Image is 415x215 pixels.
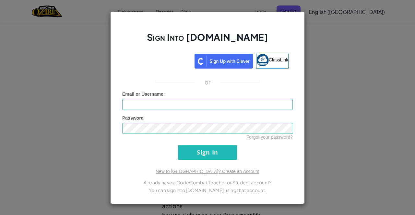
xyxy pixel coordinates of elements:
span: Email or Username [122,91,163,97]
p: Already have a CodeCombat Teacher or Student account? [122,178,293,186]
a: New to [GEOGRAPHIC_DATA]? Create an Account [156,169,259,174]
h2: Sign Into [DOMAIN_NAME] [122,31,293,50]
p: You can sign into [DOMAIN_NAME] using that account. [122,186,293,194]
input: Sign In [178,145,237,160]
span: ClassLink [269,57,289,62]
a: Forgot your password? [246,134,293,140]
p: or [205,78,211,86]
iframe: Sign in with Google Button [123,53,195,67]
span: Password [122,115,144,121]
img: classlink-logo-small.png [256,54,269,66]
label: : [122,91,165,97]
img: clever_sso_button@2x.png [195,54,253,69]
